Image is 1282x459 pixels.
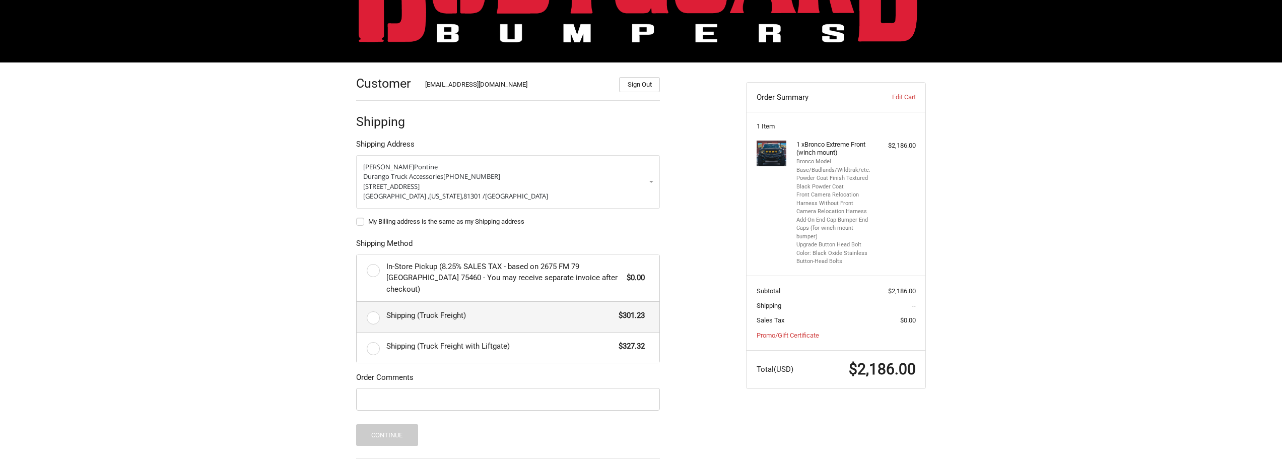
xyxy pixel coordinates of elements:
legend: Shipping Method [356,238,413,254]
li: Bronco Model Base/Badlands/Wildtrak/etc. [796,158,873,174]
span: 81301 / [463,191,485,201]
span: Shipping (Truck Freight) [386,310,614,321]
a: Promo/Gift Certificate [757,332,819,339]
div: $2,186.00 [876,141,916,151]
span: [GEOGRAPHIC_DATA] , [363,191,429,201]
span: [PHONE_NUMBER] [443,172,500,181]
span: Subtotal [757,287,780,295]
span: Shipping (Truck Freight with Liftgate) [386,341,614,352]
li: Add-On End Cap Bumper End Caps (for winch mount bumper) [796,216,873,241]
span: Total (USD) [757,365,793,374]
a: Enter or select a different address [356,155,660,209]
span: [STREET_ADDRESS] [363,182,420,191]
li: Front Camera Relocation Harness Without Front Camera Relocation Harness [796,191,873,216]
li: Upgrade Button Head Bolt Color: Black Oxide Stainless Button-Head Bolts [796,241,873,266]
legend: Shipping Address [356,139,415,155]
span: Durango Truck Accessories [363,172,443,181]
h2: Customer [356,76,415,91]
span: [US_STATE], [429,191,463,201]
span: In-Store Pickup (8.25% SALES TAX - based on 2675 FM 79 [GEOGRAPHIC_DATA] 75460 - You may receive ... [386,261,622,295]
span: -- [912,302,916,309]
h3: Order Summary [757,92,866,102]
span: $2,186.00 [888,287,916,295]
iframe: Chat Widget [1232,411,1282,459]
h2: Shipping [356,114,415,129]
span: $0.00 [900,316,916,324]
legend: Order Comments [356,372,414,388]
span: $301.23 [614,310,645,321]
span: $2,186.00 [849,360,916,378]
a: Edit Cart [865,92,915,102]
span: Pontine [414,162,438,171]
button: Sign Out [619,77,660,92]
button: Continue [356,424,418,446]
span: [GEOGRAPHIC_DATA] [485,191,548,201]
li: Powder Coat Finish Textured Black Powder Coat [796,174,873,191]
div: [EMAIL_ADDRESS][DOMAIN_NAME] [425,80,610,92]
span: $0.00 [622,272,645,284]
h3: 1 Item [757,122,916,130]
span: Shipping [757,302,781,309]
label: My Billing address is the same as my Shipping address [356,218,660,226]
span: Sales Tax [757,316,784,324]
span: [PERSON_NAME] [363,162,414,171]
span: $327.32 [614,341,645,352]
h4: 1 x Bronco Extreme Front (winch mount) [796,141,873,157]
